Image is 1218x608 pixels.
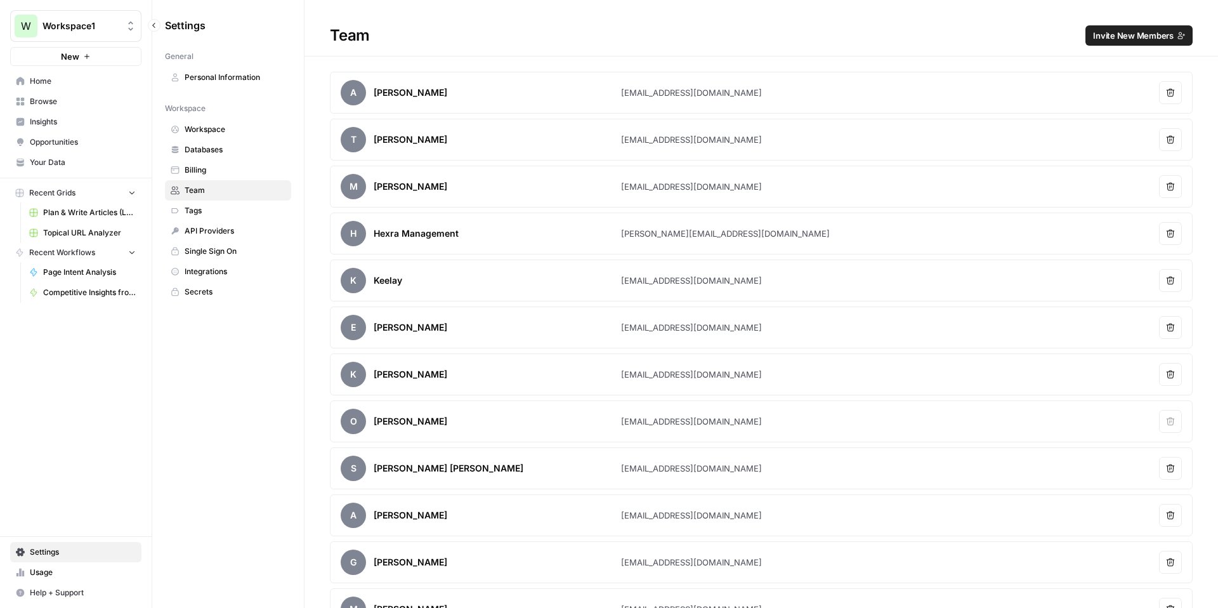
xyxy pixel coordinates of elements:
[10,152,141,173] a: Your Data
[185,144,285,155] span: Databases
[23,202,141,223] a: Plan & Write Articles (LUSPS)
[374,227,459,240] div: Hexra Management
[185,164,285,176] span: Billing
[10,10,141,42] button: Workspace: Workspace1
[621,556,762,569] div: [EMAIL_ADDRESS][DOMAIN_NAME]
[61,50,79,63] span: New
[10,91,141,112] a: Browse
[165,261,291,282] a: Integrations
[23,282,141,303] a: Competitive Insights from Primary KW
[374,462,523,475] div: [PERSON_NAME] [PERSON_NAME]
[621,227,830,240] div: [PERSON_NAME][EMAIL_ADDRESS][DOMAIN_NAME]
[165,67,291,88] a: Personal Information
[165,140,291,160] a: Databases
[621,321,762,334] div: [EMAIL_ADDRESS][DOMAIN_NAME]
[621,86,762,99] div: [EMAIL_ADDRESS][DOMAIN_NAME]
[30,587,136,598] span: Help + Support
[30,546,136,558] span: Settings
[185,205,285,216] span: Tags
[304,25,1218,46] div: Team
[341,456,366,481] span: s
[165,221,291,241] a: API Providers
[165,180,291,201] a: Team
[185,286,285,298] span: Secrets
[165,18,206,33] span: Settings
[165,160,291,180] a: Billing
[374,321,447,334] div: [PERSON_NAME]
[23,223,141,243] a: Topical URL Analyzer
[43,20,119,32] span: Workspace1
[185,225,285,237] span: API Providers
[341,221,366,246] span: H
[621,133,762,146] div: [EMAIL_ADDRESS][DOMAIN_NAME]
[43,287,136,298] span: Competitive Insights from Primary KW
[165,103,206,114] span: Workspace
[185,185,285,196] span: Team
[621,509,762,522] div: [EMAIL_ADDRESS][DOMAIN_NAME]
[341,362,366,387] span: K
[165,282,291,302] a: Secrets
[165,241,291,261] a: Single Sign On
[30,116,136,128] span: Insights
[21,18,31,34] span: W
[10,71,141,91] a: Home
[341,80,366,105] span: A
[10,583,141,603] button: Help + Support
[341,268,366,293] span: K
[30,96,136,107] span: Browse
[341,409,366,434] span: O
[185,246,285,257] span: Single Sign On
[165,119,291,140] a: Workspace
[185,124,285,135] span: Workspace
[43,267,136,278] span: Page Intent Analysis
[621,180,762,193] div: [EMAIL_ADDRESS][DOMAIN_NAME]
[30,76,136,87] span: Home
[621,415,762,428] div: [EMAIL_ADDRESS][DOMAIN_NAME]
[374,180,447,193] div: [PERSON_NAME]
[1085,25,1193,46] button: Invite New Members
[30,136,136,148] span: Opportunities
[341,127,366,152] span: T
[374,86,447,99] div: [PERSON_NAME]
[185,72,285,83] span: Personal Information
[341,550,366,575] span: G
[29,187,75,199] span: Recent Grids
[1093,29,1174,42] span: Invite New Members
[374,133,447,146] div: [PERSON_NAME]
[43,207,136,218] span: Plan & Write Articles (LUSPS)
[341,174,366,199] span: M
[10,183,141,202] button: Recent Grids
[621,274,762,287] div: [EMAIL_ADDRESS][DOMAIN_NAME]
[43,227,136,239] span: Topical URL Analyzer
[165,201,291,221] a: Tags
[10,47,141,66] button: New
[10,562,141,583] a: Usage
[185,266,285,277] span: Integrations
[30,157,136,168] span: Your Data
[341,503,366,528] span: A
[10,542,141,562] a: Settings
[23,262,141,282] a: Page Intent Analysis
[374,274,402,287] div: Keelay
[621,368,762,381] div: [EMAIL_ADDRESS][DOMAIN_NAME]
[165,51,193,62] span: General
[10,112,141,132] a: Insights
[29,247,95,258] span: Recent Workflows
[374,556,447,569] div: [PERSON_NAME]
[374,415,447,428] div: [PERSON_NAME]
[30,567,136,578] span: Usage
[374,509,447,522] div: [PERSON_NAME]
[621,462,762,475] div: [EMAIL_ADDRESS][DOMAIN_NAME]
[341,315,366,340] span: E
[374,368,447,381] div: [PERSON_NAME]
[10,132,141,152] a: Opportunities
[10,243,141,262] button: Recent Workflows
